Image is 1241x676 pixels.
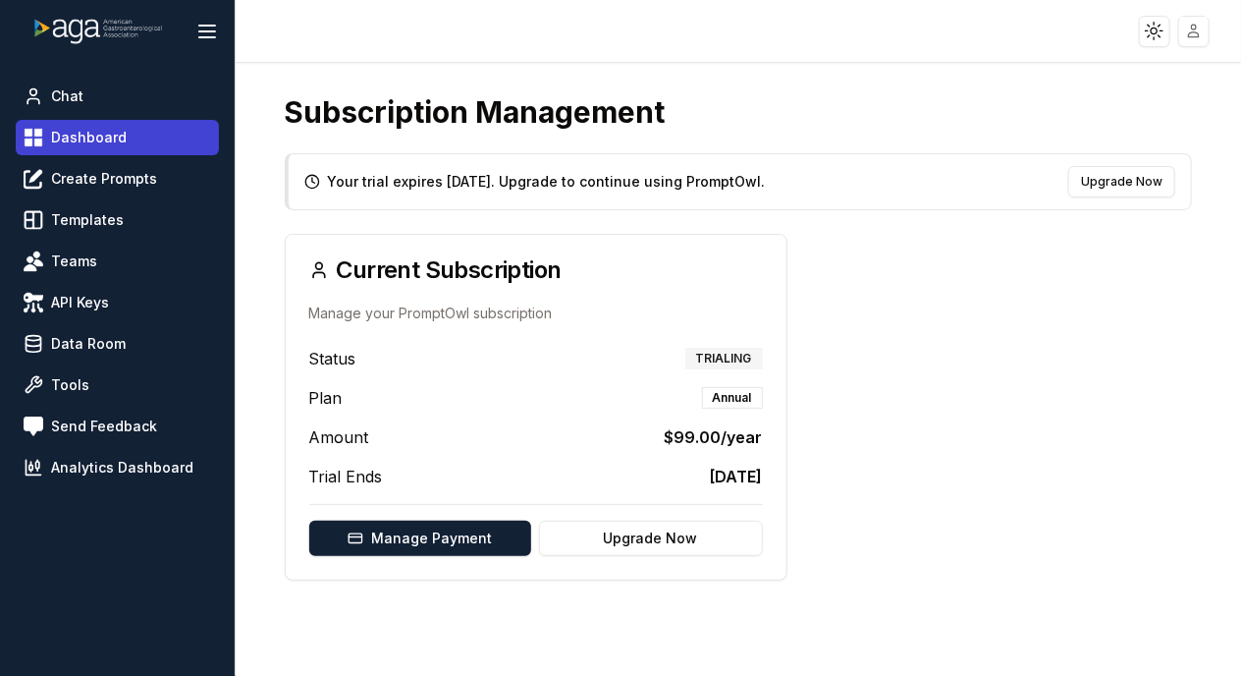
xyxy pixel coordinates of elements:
span: Dashboard [51,128,127,147]
a: Data Room [16,326,219,362]
img: feedback [24,417,43,436]
span: $99.00 /year [665,425,763,449]
button: Upgrade Now [1068,166,1175,197]
span: Plan [309,386,343,410]
a: Chat [16,79,219,114]
span: Status [309,347,356,370]
span: Create Prompts [51,169,157,189]
h1: Subscription Management [285,94,666,130]
div: Your trial expires [DATE]. Upgrade to continue using PromptOwl. [328,172,766,192]
span: Amount [309,425,369,449]
a: Dashboard [16,120,219,155]
span: Teams [51,252,97,271]
span: Tools [51,375,89,395]
span: Analytics Dashboard [51,458,193,478]
div: TRIALING [685,348,763,369]
a: API Keys [16,285,219,320]
span: Trial Ends [309,465,383,488]
a: Create Prompts [16,161,219,197]
span: API Keys [51,293,109,312]
h3: Current Subscription [309,258,763,282]
a: Analytics Dashboard [16,450,219,485]
div: Annual [702,387,763,409]
a: Send Feedback [16,409,219,444]
span: Chat [51,86,83,106]
button: Upgrade Now [539,521,763,556]
span: Data Room [51,334,126,354]
span: Send Feedback [51,417,157,436]
span: Templates [51,210,124,230]
button: Manage Payment [309,521,531,556]
a: Templates [16,202,219,238]
img: placeholder-user.jpg [1180,17,1209,45]
p: Manage your PromptOwl subscription [309,304,763,323]
a: Tools [16,367,219,403]
span: [DATE] [710,465,763,488]
a: Teams [16,244,219,279]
